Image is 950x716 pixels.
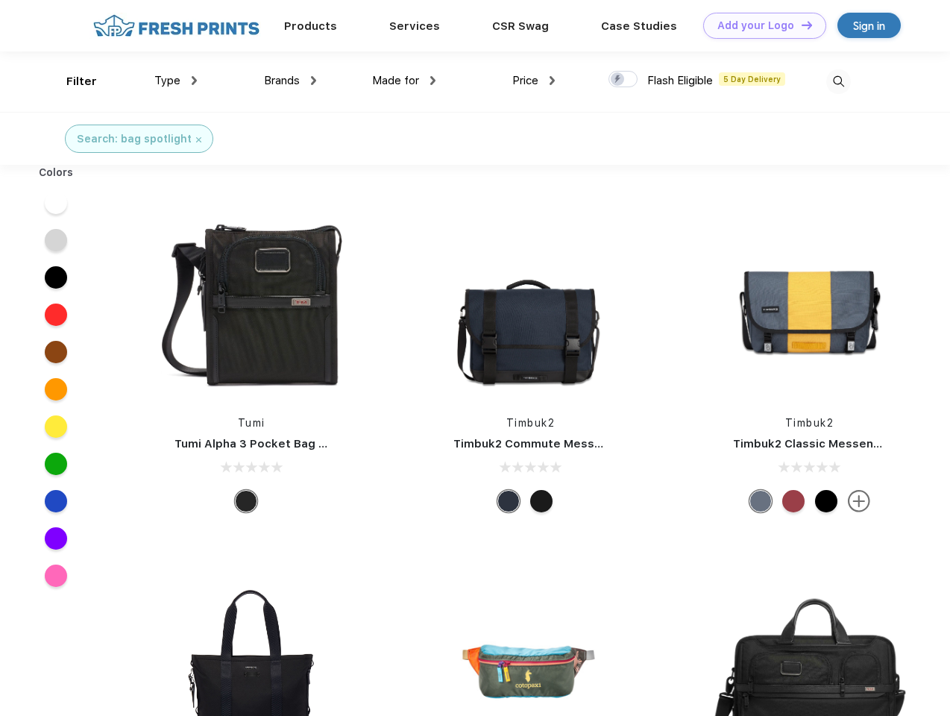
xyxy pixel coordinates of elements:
span: 5 Day Delivery [719,72,785,86]
img: func=resize&h=266 [711,202,909,401]
a: Sign in [837,13,901,38]
img: DT [802,21,812,29]
span: Made for [372,74,419,87]
div: Add your Logo [717,19,794,32]
img: dropdown.png [192,76,197,85]
div: Sign in [853,17,885,34]
img: more.svg [848,490,870,512]
span: Flash Eligible [647,74,713,87]
img: filter_cancel.svg [196,137,201,142]
span: Brands [264,74,300,87]
div: Eco Lightbeam [749,490,772,512]
div: Eco Black [815,490,837,512]
div: Eco Black [530,490,553,512]
a: Timbuk2 Commute Messenger Bag [453,437,653,450]
div: Search: bag spotlight [77,131,192,147]
span: Type [154,74,180,87]
div: Colors [28,165,85,180]
span: Price [512,74,538,87]
div: Eco Bookish [782,490,805,512]
img: fo%20logo%202.webp [89,13,264,39]
a: Products [284,19,337,33]
a: Tumi Alpha 3 Pocket Bag Small [174,437,349,450]
img: dropdown.png [550,76,555,85]
a: Timbuk2 Classic Messenger Bag [733,437,918,450]
img: desktop_search.svg [826,69,851,94]
div: Black [235,490,257,512]
img: func=resize&h=266 [152,202,350,401]
a: Timbuk2 [785,417,834,429]
img: dropdown.png [311,76,316,85]
img: func=resize&h=266 [431,202,629,401]
div: Eco Nautical [497,490,520,512]
img: dropdown.png [430,76,435,85]
a: Tumi [238,417,265,429]
a: Timbuk2 [506,417,556,429]
div: Filter [66,73,97,90]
